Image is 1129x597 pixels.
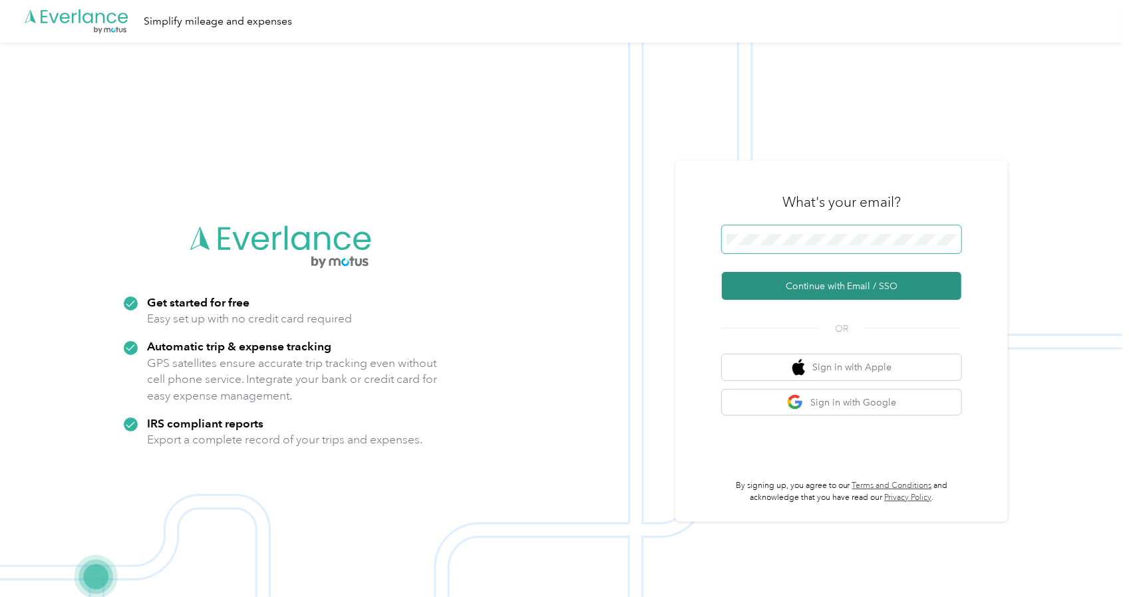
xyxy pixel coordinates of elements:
[147,339,331,353] strong: Automatic trip & expense tracking
[144,13,292,30] div: Simplify mileage and expenses
[722,272,961,300] button: Continue with Email / SSO
[147,431,422,448] p: Export a complete record of your trips and expenses.
[782,193,901,211] h3: What's your email?
[787,394,804,411] img: google logo
[147,355,438,404] p: GPS satellites ensure accurate trip tracking even without cell phone service. Integrate your bank...
[722,480,961,503] p: By signing up, you agree to our and acknowledge that you have read our .
[818,322,865,336] span: OR
[147,416,263,430] strong: IRS compliant reports
[852,481,932,491] a: Terms and Conditions
[884,493,931,503] a: Privacy Policy
[792,359,806,376] img: apple logo
[147,295,249,309] strong: Get started for free
[722,354,961,380] button: apple logoSign in with Apple
[722,390,961,416] button: google logoSign in with Google
[147,310,352,327] p: Easy set up with no credit card required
